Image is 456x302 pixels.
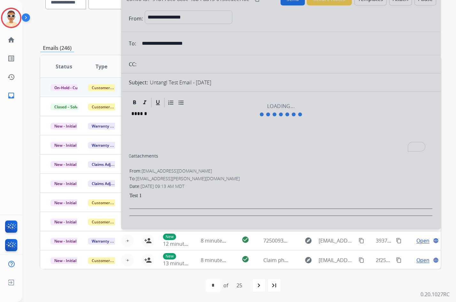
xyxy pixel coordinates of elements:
[201,237,235,244] span: 8 minutes ago
[163,260,200,267] span: 13 minutes ago
[88,180,132,187] span: Claims Adjudication
[88,142,121,149] span: Warranty Ops
[396,238,402,244] mat-icon: content_copy
[50,238,80,244] span: New - Initial
[50,84,95,91] span: On-Hold - Customer
[163,234,176,240] p: New
[201,257,235,264] span: 8 minutes ago
[433,257,439,263] mat-icon: language
[319,237,355,244] span: [EMAIL_ADDRESS][DOMAIN_NAME]
[50,257,80,264] span: New - Initial
[50,180,80,187] span: New - Initial
[50,161,80,168] span: New - Initial
[7,73,15,81] mat-icon: history
[121,254,134,267] button: +
[50,104,86,110] span: Closed – Solved
[7,55,15,62] mat-icon: list_alt
[305,256,312,264] mat-icon: explore
[255,282,263,289] mat-icon: navigate_next
[96,63,107,70] span: Type
[433,238,439,244] mat-icon: language
[305,237,312,244] mat-icon: explore
[121,234,134,247] button: +
[163,253,176,259] p: New
[88,161,132,168] span: Claims Adjudication
[88,123,121,129] span: Warranty Ops
[263,257,419,264] span: Claim photos [PERSON_NAME][EMAIL_ADDRESS][DOMAIN_NAME]
[50,199,80,206] span: New - Initial
[50,142,80,149] span: New - Initial
[144,256,152,264] mat-icon: person_add
[88,257,129,264] span: Customer Support
[126,237,129,244] span: +
[163,240,200,247] span: 12 minutes ago
[242,236,249,244] mat-icon: check_circle
[50,219,80,225] span: New - Initial
[2,9,20,27] img: avatar
[421,290,450,298] p: 0.20.1027RC
[144,237,152,244] mat-icon: person_add
[126,256,129,264] span: +
[40,44,74,52] p: Emails (246)
[270,282,278,289] mat-icon: last_page
[319,256,355,264] span: [EMAIL_ADDRESS][DOMAIN_NAME]
[223,282,228,289] div: of
[56,63,72,70] span: Status
[7,36,15,44] mat-icon: home
[88,238,121,244] span: Warranty Ops
[396,257,402,263] mat-icon: content_copy
[359,257,364,263] mat-icon: content_copy
[242,255,249,263] mat-icon: check_circle
[88,219,129,225] span: Customer Support
[88,84,129,91] span: Customer Support
[231,279,247,292] div: 25
[263,237,374,244] span: 725009387564 : 0006594495 - [PERSON_NAME]
[7,92,15,99] mat-icon: inbox
[50,123,80,129] span: New - Initial
[359,238,364,244] mat-icon: content_copy
[88,104,129,110] span: Customer Support
[416,256,429,264] span: Open
[416,237,429,244] span: Open
[88,199,129,206] span: Customer Support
